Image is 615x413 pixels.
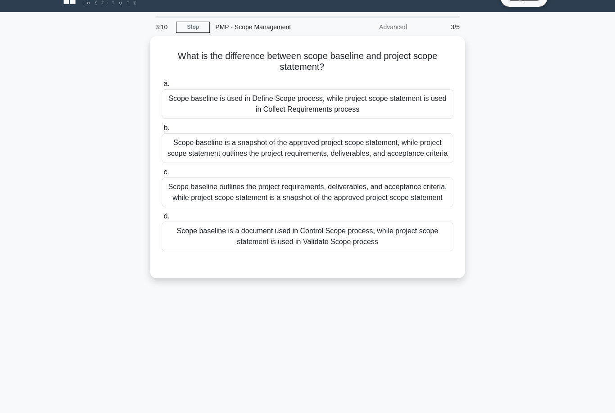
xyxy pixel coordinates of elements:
span: a. [163,80,169,87]
div: 3/5 [412,18,465,36]
div: Advanced [334,18,412,36]
div: PMP - Scope Management [210,18,334,36]
h5: What is the difference between scope baseline and project scope statement? [161,50,454,73]
div: Scope baseline is a document used in Control Scope process, while project scope statement is used... [162,222,453,251]
div: 3:10 [150,18,176,36]
div: Scope baseline is a snapshot of the approved project scope statement, while project scope stateme... [162,133,453,163]
a: Stop [176,22,210,33]
div: Scope baseline is used in Define Scope process, while project scope statement is used in Collect ... [162,89,453,119]
span: b. [163,124,169,132]
span: d. [163,212,169,220]
span: c. [163,168,169,176]
div: Scope baseline outlines the project requirements, deliverables, and acceptance criteria, while pr... [162,177,453,207]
